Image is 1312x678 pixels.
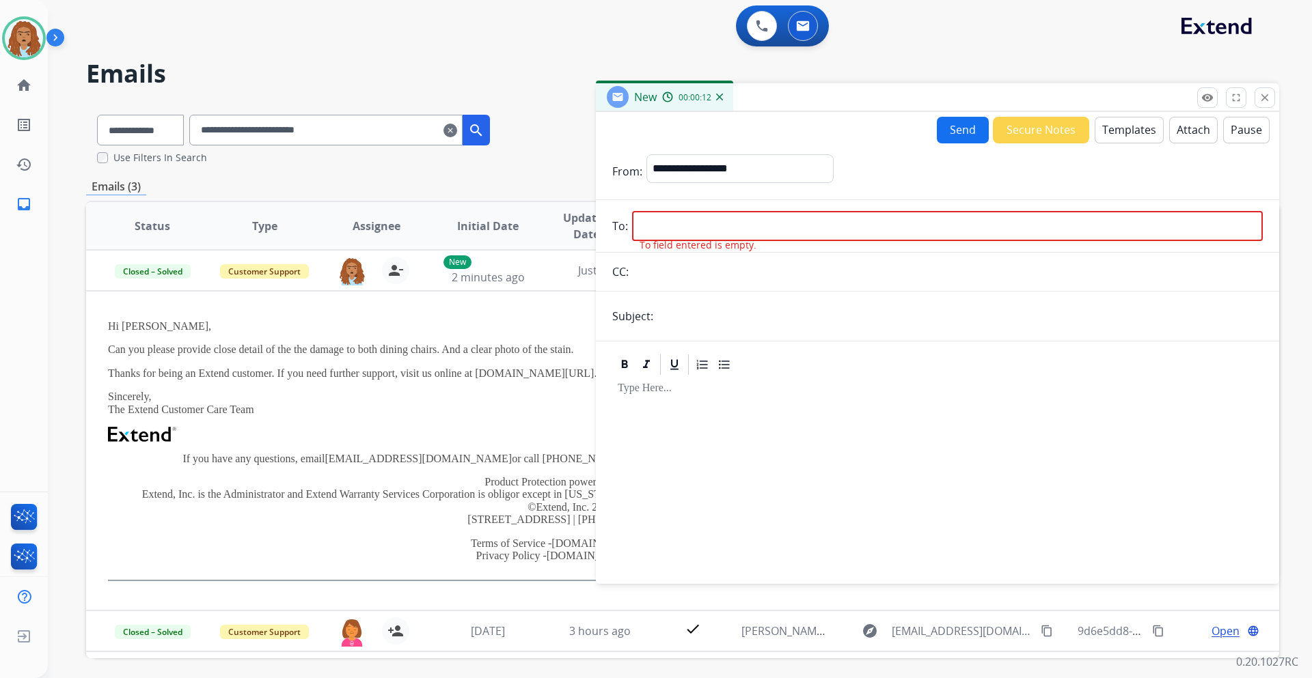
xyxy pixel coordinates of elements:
[353,218,400,234] span: Assignee
[547,550,666,561] a: [DOMAIN_NAME][URL]
[471,623,505,638] span: [DATE]
[135,218,170,234] span: Status
[1201,91,1214,104] mat-icon: remove_red_eye
[115,264,191,279] span: Closed – Solved
[1041,625,1053,637] mat-icon: content_copy
[452,270,525,285] span: 2 minutes ago
[443,255,471,269] p: New
[1169,117,1218,143] button: Attach
[862,623,878,639] mat-icon: explore
[636,354,657,375] div: Italic
[387,623,404,639] mat-icon: person_add
[714,354,735,375] div: Bullet List
[108,320,1034,333] p: Hi [PERSON_NAME],
[16,156,32,173] mat-icon: history
[387,262,404,279] mat-icon: person_remove
[1236,653,1298,670] p: 0.20.1027RC
[1212,623,1240,639] span: Open
[1078,623,1284,638] span: 9d6e5dd8-06ab-4feb-9fd1-18cb849f5332
[108,537,1034,563] p: Terms of Service - Privacy Policy -
[457,218,519,234] span: Initial Date
[634,89,657,104] span: New
[86,178,146,195] p: Emails (3)
[1223,117,1270,143] button: Pause
[86,60,1279,87] h2: Emails
[1230,91,1242,104] mat-icon: fullscreen
[338,617,366,646] img: agent-avatar
[892,623,1033,639] span: [EMAIL_ADDRESS][DOMAIN_NAME]
[338,257,366,285] img: agent-avatar
[16,77,32,94] mat-icon: home
[16,117,32,133] mat-icon: list_alt
[937,117,989,143] button: Send
[1095,117,1164,143] button: Templates
[612,218,628,234] p: To:
[108,476,1034,526] p: Product Protection powered by Extend. Extend, Inc. is the Administrator and Extend Warranty Servi...
[108,391,1034,416] p: Sincerely, The Extend Customer Care Team
[1247,625,1259,637] mat-icon: language
[614,354,635,375] div: Bold
[612,163,642,180] p: From:
[108,343,1034,356] p: Can you please provide close detail of the the damage to both dining chairs. And a clear photo of...
[220,625,309,639] span: Customer Support
[679,92,711,103] span: 00:00:12
[252,218,277,234] span: Type
[16,196,32,212] mat-icon: inbox
[664,354,685,375] div: Underline
[115,625,191,639] span: Closed – Solved
[640,238,756,252] span: To field entered is empty.
[569,623,631,638] span: 3 hours ago
[741,623,1013,638] span: [PERSON_NAME]- receipt for chairs / protection pkan
[551,537,670,549] a: [DOMAIN_NAME][URL]
[612,264,629,280] p: CC:
[692,354,713,375] div: Ordered List
[220,264,309,279] span: Customer Support
[993,117,1089,143] button: Secure Notes
[325,453,512,464] a: [EMAIL_ADDRESS][DOMAIN_NAME]
[443,122,457,139] mat-icon: clear
[685,621,701,637] mat-icon: check
[556,210,618,242] span: Updated Date
[108,367,1034,380] p: Thanks for being an Extend customer. If you need further support, visit us online at [DOMAIN_NAME...
[5,19,43,57] img: avatar
[108,453,1034,465] p: If you have any questions, email or call [PHONE_NUMBER] [DATE]-[DATE], 9am-8pm EST and [DATE] & [...
[1259,91,1271,104] mat-icon: close
[1152,625,1164,637] mat-icon: content_copy
[113,151,207,165] label: Use Filters In Search
[108,427,176,442] img: Extend Logo
[578,263,622,278] span: Just now
[468,122,484,139] mat-icon: search
[612,308,653,324] p: Subject:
